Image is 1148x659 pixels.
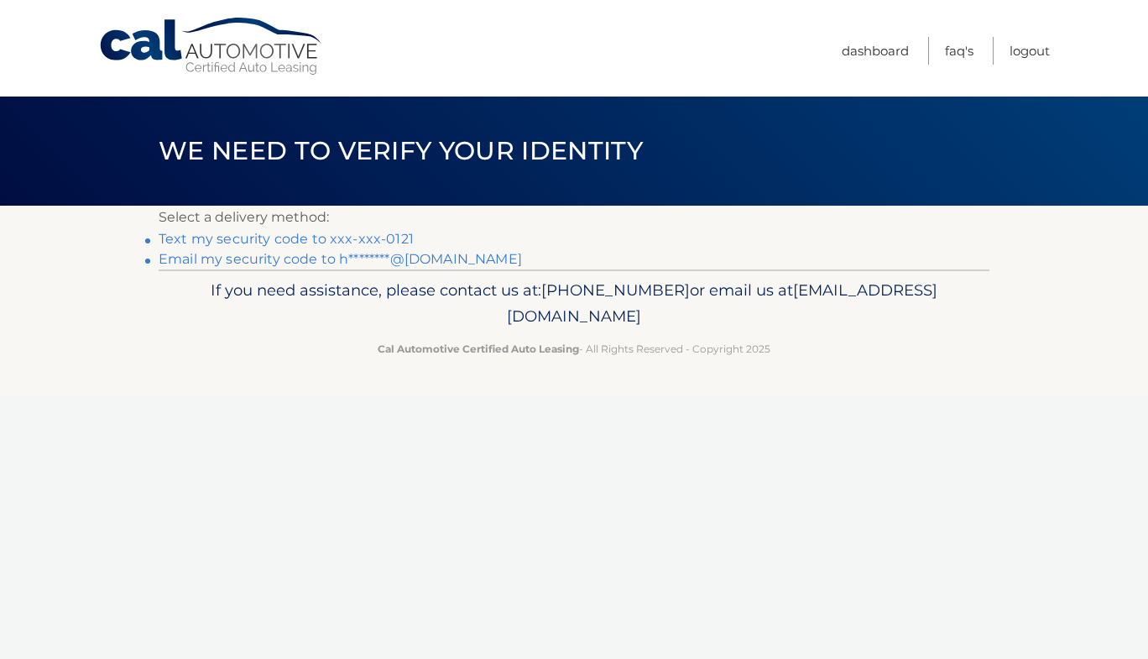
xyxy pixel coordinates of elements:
span: [PHONE_NUMBER] [541,280,690,300]
p: If you need assistance, please contact us at: or email us at [170,277,978,331]
a: Cal Automotive [98,17,325,76]
a: Text my security code to xxx-xxx-0121 [159,231,414,247]
a: Logout [1010,37,1050,65]
span: We need to verify your identity [159,135,643,166]
a: Email my security code to h********@[DOMAIN_NAME] [159,251,522,267]
p: - All Rights Reserved - Copyright 2025 [170,340,978,358]
a: FAQ's [945,37,973,65]
p: Select a delivery method: [159,206,989,229]
strong: Cal Automotive Certified Auto Leasing [378,343,579,355]
a: Dashboard [842,37,909,65]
